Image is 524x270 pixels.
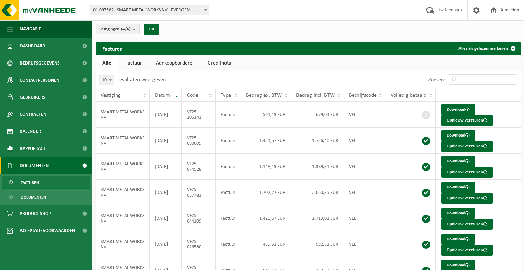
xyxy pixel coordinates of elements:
[441,234,475,245] a: Download
[246,93,282,98] span: Bedrag ex. BTW
[20,55,60,72] span: Bedrijfsgegevens
[296,93,335,98] span: Bedrag incl. BTW
[344,205,386,231] td: VEL
[20,157,49,174] span: Documenten
[441,104,475,115] a: Download
[344,180,386,205] td: VEL
[453,42,520,55] button: Alles als gelezen markeren
[241,154,291,180] td: 1.148,19 EUR
[20,89,45,106] span: Gebruikers
[291,102,344,128] td: 679,04 EUR
[241,180,291,205] td: 1.702,77 EUR
[344,154,386,180] td: VEL
[90,5,209,15] span: 01-097582 - SMART METAL WORKS NV - EVERGEM
[344,231,386,257] td: VEL
[20,205,51,222] span: Product Shop
[20,20,41,38] span: Navigatie
[216,128,241,154] td: Factuur
[150,154,182,180] td: [DATE]
[20,123,41,140] span: Kalender
[150,128,182,154] td: [DATE]
[96,205,150,231] td: SMART METAL WORKS NV
[20,222,75,239] span: Acceptatievoorwaarden
[441,130,475,141] a: Download
[441,193,493,204] button: Opnieuw versturen
[441,115,493,126] button: Opnieuw versturen
[182,231,215,257] td: VF25-026580
[96,102,150,128] td: SMART METAL WORKS NV
[441,182,475,193] a: Download
[118,55,149,71] a: Factuur
[121,27,130,31] count: (4/4)
[182,154,215,180] td: VF25-074928
[216,154,241,180] td: Factuur
[150,180,182,205] td: [DATE]
[221,93,231,98] span: Type
[21,191,46,204] span: Documenten
[117,77,166,82] label: resultaten weergeven
[291,154,344,180] td: 1.389,31 EUR
[349,93,377,98] span: Bedrijfscode
[96,128,150,154] td: SMART METAL WORKS NV
[21,176,39,189] span: Facturen
[144,24,159,35] button: OK
[182,102,215,128] td: VF25-106341
[441,156,475,167] a: Download
[20,72,59,89] span: Contactpersonen
[344,102,386,128] td: VEL
[201,55,238,71] a: Creditnota
[441,245,493,256] button: Opnieuw versturen
[241,128,291,154] td: 1.451,57 EUR
[99,24,130,34] span: Vestigingen
[241,102,291,128] td: 561,19 EUR
[2,190,90,203] a: Documenten
[2,176,90,189] a: Facturen
[99,75,114,85] span: 10
[182,180,215,205] td: VF25-057781
[182,205,215,231] td: VF25-044109
[291,128,344,154] td: 1.756,40 EUR
[216,102,241,128] td: Factuur
[216,205,241,231] td: Factuur
[96,154,150,180] td: SMART METAL WORKS NV
[96,55,118,71] a: Alle
[441,219,493,230] button: Opnieuw versturen
[291,205,344,231] td: 1.719,01 EUR
[241,205,291,231] td: 1.420,67 EUR
[428,77,445,83] label: Zoeken:
[241,231,291,257] td: 489,53 EUR
[149,55,201,71] a: Aankoopborderel
[216,231,241,257] td: Factuur
[96,24,140,34] button: Vestigingen(4/4)
[96,180,150,205] td: SMART METAL WORKS NV
[291,231,344,257] td: 592,33 EUR
[20,140,46,157] span: Rapportage
[441,167,493,178] button: Opnieuw versturen
[291,180,344,205] td: 2.060,35 EUR
[20,106,46,123] span: Contracten
[344,128,386,154] td: VEL
[150,205,182,231] td: [DATE]
[150,231,182,257] td: [DATE]
[155,93,170,98] span: Datum
[441,208,475,219] a: Download
[216,180,241,205] td: Factuur
[101,93,121,98] span: Vestiging
[96,231,150,257] td: SMART METAL WORKS NV
[182,128,215,154] td: VF25-090009
[187,93,198,98] span: Code
[96,42,130,55] h2: Facturen
[441,141,493,152] button: Opnieuw versturen
[20,38,45,55] span: Dashboard
[391,93,426,98] span: Volledig betaald
[150,102,182,128] td: [DATE]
